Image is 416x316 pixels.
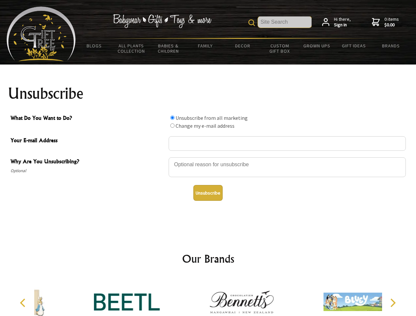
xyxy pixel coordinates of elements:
input: Site Search [258,16,312,28]
a: All Plants Collection [113,39,150,58]
input: Your E-mail Address [169,136,406,151]
span: Hi there, [334,16,351,28]
span: Why Are You Unsubscribing? [11,157,165,167]
button: Next [385,296,400,310]
input: What Do You Want to Do? [170,116,175,120]
img: Babyware - Gifts - Toys and more... [7,7,76,61]
a: Decor [224,39,261,53]
h1: Unsubscribe [8,86,408,101]
a: Family [187,39,224,53]
label: Change my e-mail address [176,122,235,129]
img: product search [248,19,255,26]
img: Babywear - Gifts - Toys & more [113,14,211,28]
a: Custom Gift Box [261,39,298,58]
a: Gift Ideas [335,39,373,53]
label: Unsubscribe from all marketing [176,115,248,121]
a: Hi there,Sign in [322,16,351,28]
input: What Do You Want to Do? [170,123,175,128]
a: Babies & Children [150,39,187,58]
textarea: Why Are You Unsubscribing? [169,157,406,177]
h2: Our Brands [13,251,403,267]
span: 0 items [384,16,399,28]
a: 0 items$0.00 [372,16,399,28]
strong: Sign in [334,22,351,28]
strong: $0.00 [384,22,399,28]
span: Your E-mail Address [11,136,165,146]
a: Grown Ups [298,39,335,53]
button: Unsubscribe [193,185,223,201]
a: Brands [373,39,410,53]
a: BLOGS [76,39,113,53]
span: What Do You Want to Do? [11,114,165,123]
button: Previous [16,296,31,310]
span: Optional [11,167,165,175]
